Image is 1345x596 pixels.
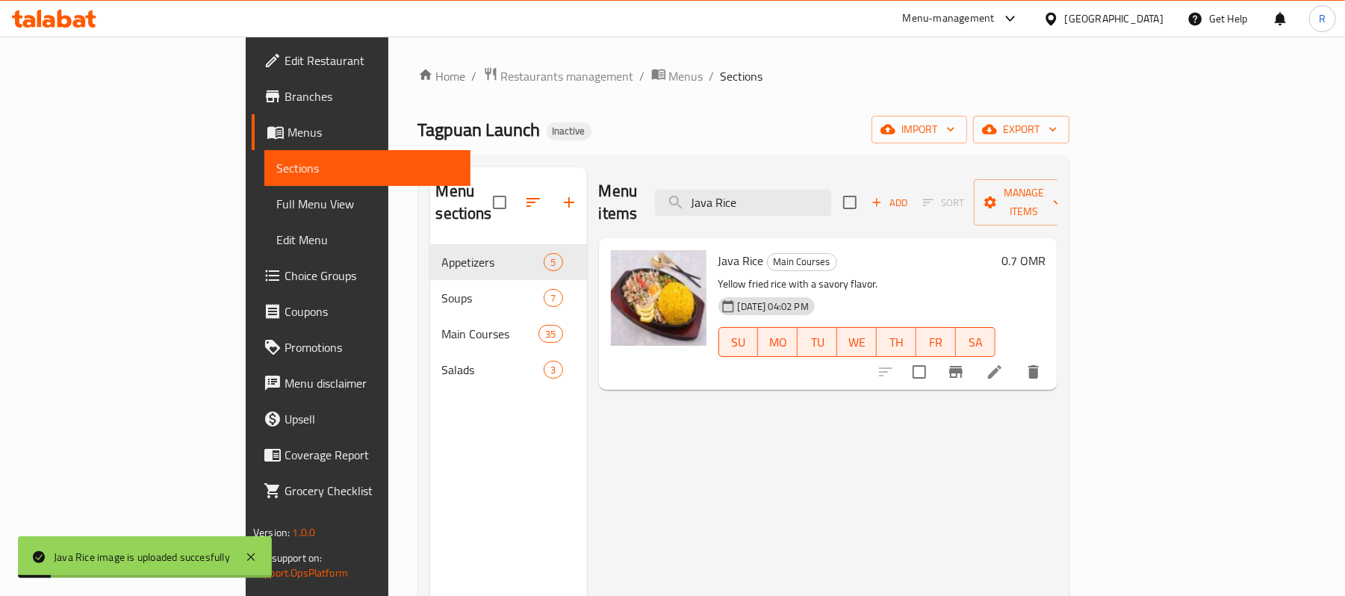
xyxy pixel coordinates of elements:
a: Restaurants management [483,66,634,86]
a: Menus [651,66,703,86]
button: TH [877,327,916,357]
div: Inactive [547,122,591,140]
h6: 0.7 OMR [1001,250,1046,271]
span: Restaurants management [501,67,634,85]
span: Main Courses [768,253,836,270]
a: Grocery Checklist [252,473,470,509]
span: 7 [544,291,562,305]
a: Support.OpsPlatform [253,563,348,583]
a: Edit menu item [986,363,1004,381]
span: Edit Restaurant [285,52,459,69]
span: Coverage Report [285,446,459,464]
span: TU [804,332,831,353]
button: export [973,116,1069,143]
span: Inactive [547,125,591,137]
div: Main Courses35 [430,316,587,352]
input: search [655,190,831,216]
li: / [709,67,715,85]
span: MO [764,332,792,353]
button: Branch-specific-item [938,354,974,390]
a: Coupons [252,294,470,329]
p: Yellow fried rice with a savory flavor. [718,275,995,294]
span: Select to update [904,356,935,388]
span: 5 [544,255,562,270]
button: WE [837,327,877,357]
button: Add section [551,184,587,220]
a: Choice Groups [252,258,470,294]
span: Grocery Checklist [285,482,459,500]
button: Manage items [974,179,1074,226]
span: 35 [539,327,562,341]
span: Sections [721,67,763,85]
span: Menu disclaimer [285,374,459,392]
button: Add [866,191,913,214]
span: Promotions [285,338,459,356]
span: Version: [253,523,290,542]
nav: Menu sections [430,238,587,394]
button: SA [956,327,995,357]
span: Branches [285,87,459,105]
span: Add [869,194,910,211]
a: Edit Restaurant [252,43,470,78]
span: SA [962,332,990,353]
a: Promotions [252,329,470,365]
img: Java Rice [611,250,706,346]
span: SU [725,332,753,353]
span: Get support on: [253,548,322,568]
span: export [985,120,1057,139]
span: Edit Menu [276,231,459,249]
button: TU [798,327,837,357]
a: Branches [252,78,470,114]
a: Menus [252,114,470,150]
li: / [640,67,645,85]
span: Coupons [285,302,459,320]
a: Upsell [252,401,470,437]
span: Tagpuan Launch [418,113,541,146]
span: Add item [866,191,913,214]
h2: Menu items [599,180,638,225]
span: Sections [276,159,459,177]
a: Menu disclaimer [252,365,470,401]
span: Select section first [913,191,974,214]
nav: breadcrumb [418,66,1069,86]
span: Appetizers [442,253,544,271]
span: Main Courses [442,325,539,343]
span: Select section [834,187,866,218]
a: Coverage Report [252,437,470,473]
div: Soups7 [430,280,587,316]
span: import [883,120,955,139]
button: FR [916,327,956,357]
span: Upsell [285,410,459,428]
span: Soups [442,289,544,307]
span: Menus [288,123,459,141]
span: TH [883,332,910,353]
div: Java Rice image is uploaded succesfully [54,549,230,565]
div: Salads3 [430,352,587,388]
button: SU [718,327,759,357]
span: WE [843,332,871,353]
div: Menu-management [903,10,995,28]
span: Manage items [986,184,1062,221]
span: Java Rice [718,249,764,272]
button: MO [758,327,798,357]
a: Sections [264,150,470,186]
span: Salads [442,361,544,379]
button: import [872,116,967,143]
span: 3 [544,363,562,377]
span: Choice Groups [285,267,459,285]
span: Sort sections [515,184,551,220]
a: Edit Menu [264,222,470,258]
span: [DATE] 04:02 PM [732,299,815,314]
a: Full Menu View [264,186,470,222]
span: Menus [669,67,703,85]
div: [GEOGRAPHIC_DATA] [1065,10,1164,27]
span: R [1319,10,1326,27]
span: FR [922,332,950,353]
li: / [472,67,477,85]
span: Full Menu View [276,195,459,213]
span: 1.0.0 [292,523,315,542]
div: Appetizers5 [430,244,587,280]
button: delete [1016,354,1052,390]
